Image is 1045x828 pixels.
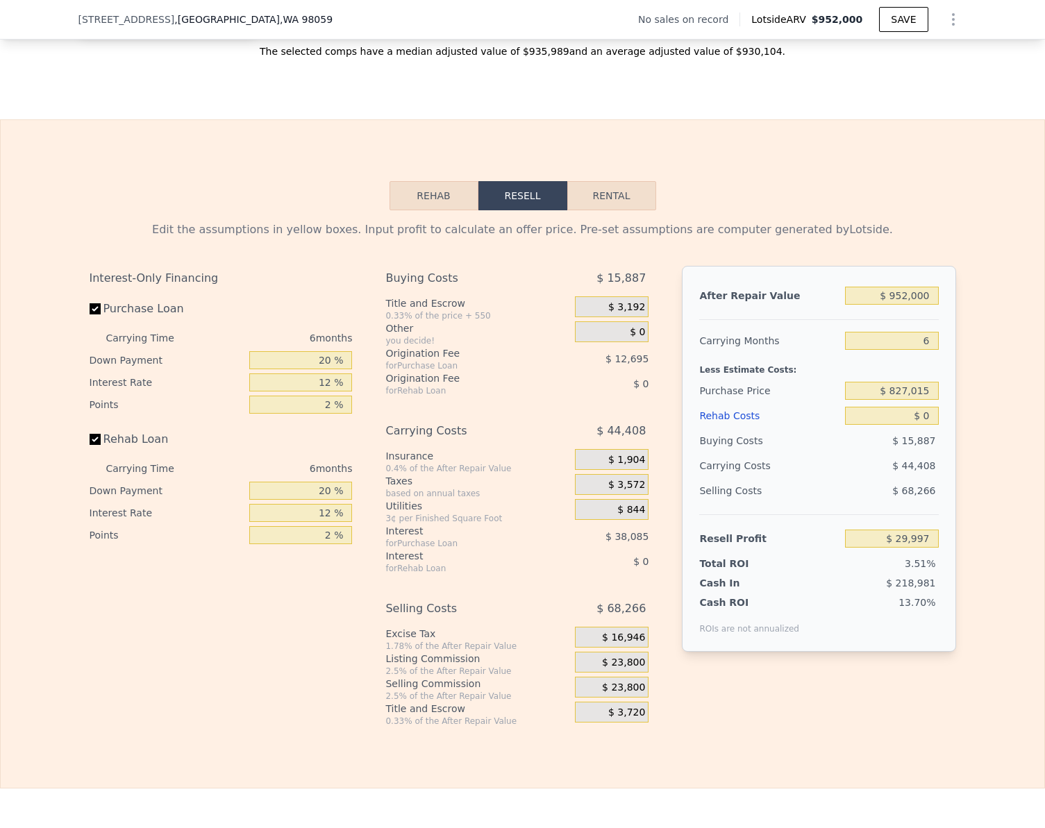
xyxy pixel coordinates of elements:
[106,327,197,349] div: Carrying Time
[202,457,353,480] div: 6 months
[385,310,569,321] div: 0.33% of the price + 550
[90,394,244,416] div: Points
[699,428,839,453] div: Buying Costs
[90,296,244,321] label: Purchase Loan
[385,419,540,443] div: Carrying Costs
[385,702,569,716] div: Title and Escrow
[699,283,839,308] div: After Repair Value
[390,181,478,210] button: Rehab
[892,460,935,471] span: $ 44,408
[602,682,645,694] span: $ 23,800
[699,378,839,403] div: Purchase Price
[385,641,569,652] div: 1.78% of the After Repair Value
[385,499,569,513] div: Utilities
[385,549,540,563] div: Interest
[699,595,799,609] div: Cash ROI
[596,596,646,621] span: $ 68,266
[90,502,244,524] div: Interest Rate
[812,14,863,25] span: $952,000
[385,652,569,666] div: Listing Commission
[385,296,569,310] div: Title and Escrow
[385,716,569,727] div: 0.33% of the After Repair Value
[106,457,197,480] div: Carrying Time
[385,371,540,385] div: Origination Fee
[280,14,333,25] span: , WA 98059
[605,531,649,542] span: $ 38,085
[385,677,569,691] div: Selling Commission
[385,666,569,677] div: 2.5% of the After Repair Value
[939,6,967,33] button: Show Options
[892,485,935,496] span: $ 68,266
[898,597,935,608] span: 13.70%
[751,12,811,26] span: Lotside ARV
[78,12,175,26] span: [STREET_ADDRESS]
[90,480,244,502] div: Down Payment
[602,657,645,669] span: $ 23,800
[90,427,244,452] label: Rehab Loan
[617,504,645,516] span: $ 844
[608,479,645,491] span: $ 3,572
[78,33,967,58] div: The selected comps have a median adjusted value of $935,989 and an average adjusted value of $930...
[608,301,645,314] span: $ 3,192
[385,266,540,291] div: Buying Costs
[385,596,540,621] div: Selling Costs
[699,609,799,634] div: ROIs are not annualized
[879,7,928,32] button: SAVE
[202,327,353,349] div: 6 months
[699,353,938,378] div: Less Estimate Costs:
[602,632,645,644] span: $ 16,946
[605,353,649,364] span: $ 12,695
[385,513,569,524] div: 3¢ per Finished Square Foot
[90,371,244,394] div: Interest Rate
[905,558,935,569] span: 3.51%
[385,474,569,488] div: Taxes
[90,434,101,445] input: Rehab Loan
[699,557,786,571] div: Total ROI
[90,524,244,546] div: Points
[596,419,646,443] span: $ 44,408
[699,328,839,353] div: Carrying Months
[699,453,786,478] div: Carrying Costs
[892,435,935,446] span: $ 15,887
[385,335,569,346] div: you decide!
[699,403,839,428] div: Rehab Costs
[385,627,569,641] div: Excise Tax
[630,326,645,339] span: $ 0
[385,321,569,335] div: Other
[385,691,569,702] div: 2.5% of the After Repair Value
[478,181,567,210] button: Resell
[90,266,353,291] div: Interest-Only Financing
[385,449,569,463] div: Insurance
[608,454,645,466] span: $ 1,904
[699,576,786,590] div: Cash In
[174,12,333,26] span: , [GEOGRAPHIC_DATA]
[385,463,569,474] div: 0.4% of the After Repair Value
[699,478,839,503] div: Selling Costs
[699,526,839,551] div: Resell Profit
[385,360,540,371] div: for Purchase Loan
[633,378,649,389] span: $ 0
[90,303,101,314] input: Purchase Loan
[385,538,540,549] div: for Purchase Loan
[638,12,739,26] div: No sales on record
[90,221,956,238] div: Edit the assumptions in yellow boxes. Input profit to calculate an offer price. Pre-set assumptio...
[567,181,656,210] button: Rental
[385,563,540,574] div: for Rehab Loan
[385,346,540,360] div: Origination Fee
[385,488,569,499] div: based on annual taxes
[633,556,649,567] span: $ 0
[385,385,540,396] div: for Rehab Loan
[608,707,645,719] span: $ 3,720
[90,349,244,371] div: Down Payment
[596,266,646,291] span: $ 15,887
[385,524,540,538] div: Interest
[886,577,935,589] span: $ 218,981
